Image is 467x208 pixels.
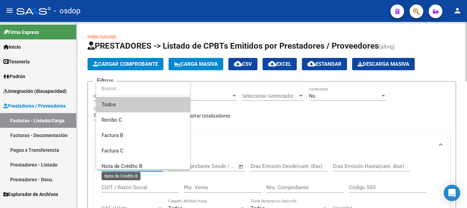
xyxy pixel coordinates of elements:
[102,163,142,169] span: Nota de Crédito B
[96,81,190,96] input: dropdown search
[102,148,123,154] span: Factura C
[444,185,460,201] div: Open Intercom Messenger
[102,117,122,123] span: Recibo C
[102,132,123,138] span: Factura B
[102,97,185,112] span: Todos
